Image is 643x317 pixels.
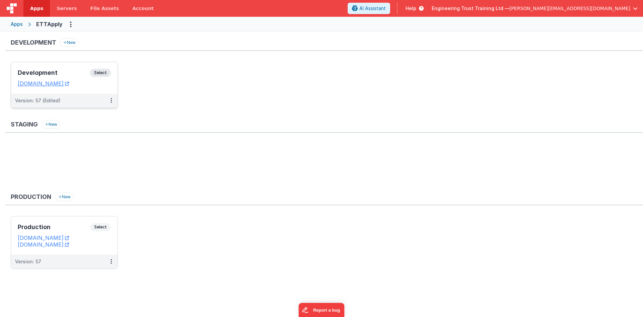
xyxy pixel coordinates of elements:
[57,5,77,12] span: Servers
[432,5,638,12] button: Engineering Trust Training Ltd — [PERSON_NAME][EMAIL_ADDRESS][DOMAIN_NAME]
[299,303,345,317] iframe: Marker.io feedback button
[90,5,119,12] span: File Assets
[11,121,38,128] h3: Staging
[60,38,79,47] button: New
[18,80,69,87] a: [DOMAIN_NAME]
[432,5,509,12] span: Engineering Trust Training Ltd —
[15,258,41,265] div: Version: 57
[55,193,74,201] button: New
[65,19,76,30] button: Options
[11,194,51,200] h3: Production
[15,97,60,104] div: Version: 57
[406,5,416,12] span: Help
[348,3,390,14] button: AI Assistant
[18,224,90,230] h3: Production
[18,234,69,241] a: [DOMAIN_NAME]
[43,98,60,103] span: (Edited)
[18,241,69,248] a: [DOMAIN_NAME]
[90,223,111,231] span: Select
[11,21,23,28] div: Apps
[359,5,386,12] span: AI Assistant
[18,69,90,76] h3: Development
[42,120,60,129] button: New
[11,39,56,46] h3: Development
[90,69,111,77] span: Select
[36,20,63,28] div: ETTApply
[509,5,630,12] span: [PERSON_NAME][EMAIL_ADDRESS][DOMAIN_NAME]
[30,5,43,12] span: Apps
